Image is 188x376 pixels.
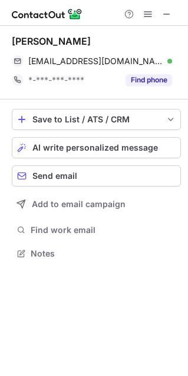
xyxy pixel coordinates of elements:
[12,194,181,215] button: Add to email campaign
[12,165,181,187] button: Send email
[12,7,83,21] img: ContactOut v5.3.10
[12,245,181,262] button: Notes
[12,137,181,158] button: AI write personalized message
[12,109,181,130] button: save-profile-one-click
[12,222,181,238] button: Find work email
[32,143,158,152] span: AI write personalized message
[32,199,126,209] span: Add to email campaign
[32,171,77,181] span: Send email
[28,56,163,66] span: [EMAIL_ADDRESS][DOMAIN_NAME]
[31,248,176,259] span: Notes
[32,115,160,124] div: Save to List / ATS / CRM
[126,74,172,86] button: Reveal Button
[31,225,176,235] span: Find work email
[12,35,91,47] div: [PERSON_NAME]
